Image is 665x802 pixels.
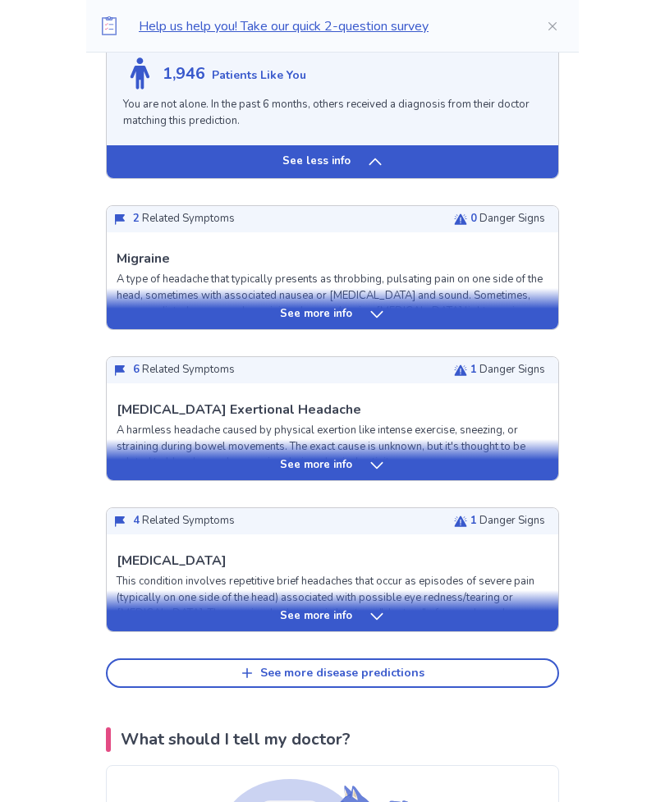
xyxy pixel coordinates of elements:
[133,362,140,377] span: 6
[470,211,545,227] p: Danger Signs
[121,727,351,752] p: What should I tell my doctor?
[117,400,361,419] p: [MEDICAL_DATA] Exertional Headache
[123,97,542,129] p: You are not alone. In the past 6 months, others received a diagnosis from their doctor matching t...
[133,362,235,378] p: Related Symptoms
[282,154,351,170] p: See less info
[470,513,545,529] p: Danger Signs
[133,513,140,528] span: 4
[470,362,477,377] span: 1
[470,362,545,378] p: Danger Signs
[280,457,352,474] p: See more info
[106,658,559,688] button: See more disease predictions
[117,423,548,471] p: A harmless headache caused by physical exertion like intense exercise, sneezing, or straining dur...
[133,211,235,227] p: Related Symptoms
[260,667,424,681] div: See more disease predictions
[470,513,477,528] span: 1
[117,551,227,571] p: [MEDICAL_DATA]
[117,574,548,654] p: This condition involves repetitive brief headaches that occur as episodes of severe pain (typical...
[280,608,352,625] p: See more info
[139,16,520,36] p: Help us help you! Take our quick 2-question survey
[117,249,170,268] p: Migraine
[117,272,548,368] p: A type of headache that typically presents as throbbing, pulsating pain on one side of the head, ...
[133,513,235,529] p: Related Symptoms
[212,66,306,84] p: Patients Like You
[163,62,205,86] p: 1,946
[133,211,140,226] span: 2
[280,306,352,323] p: See more info
[470,211,477,226] span: 0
